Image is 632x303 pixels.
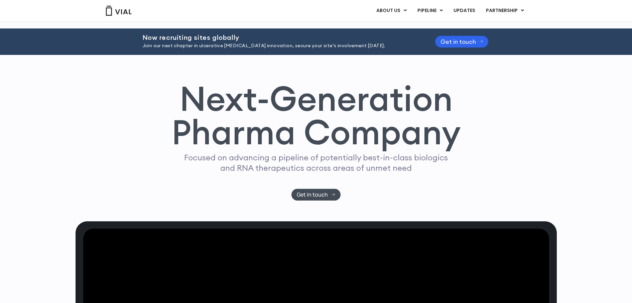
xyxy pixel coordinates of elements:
a: PARTNERSHIPMenu Toggle [481,5,529,16]
p: Focused on advancing a pipeline of potentially best-in-class biologics and RNA therapeutics acros... [181,152,451,173]
p: Join our next chapter in ulcerative [MEDICAL_DATA] innovation, secure your site’s involvement [DA... [142,42,418,50]
a: Get in touch [435,36,489,48]
a: Get in touch [291,189,341,201]
h2: Now recruiting sites globally [142,34,418,41]
img: Vial Logo [105,6,132,16]
a: ABOUT USMenu Toggle [371,5,412,16]
a: UPDATES [448,5,480,16]
span: Get in touch [297,192,328,197]
span: Get in touch [440,39,476,44]
h1: Next-Generation Pharma Company [171,82,461,149]
a: PIPELINEMenu Toggle [412,5,448,16]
